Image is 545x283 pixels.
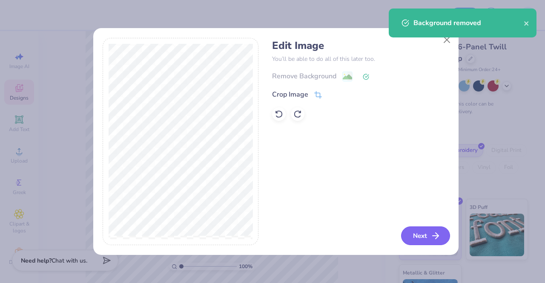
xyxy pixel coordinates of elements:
div: Crop Image [272,89,308,100]
p: You’ll be able to do all of this later too. [272,54,449,63]
div: Background removed [413,18,524,28]
button: close [524,18,530,28]
button: Next [401,226,450,245]
h4: Edit Image [272,40,449,52]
